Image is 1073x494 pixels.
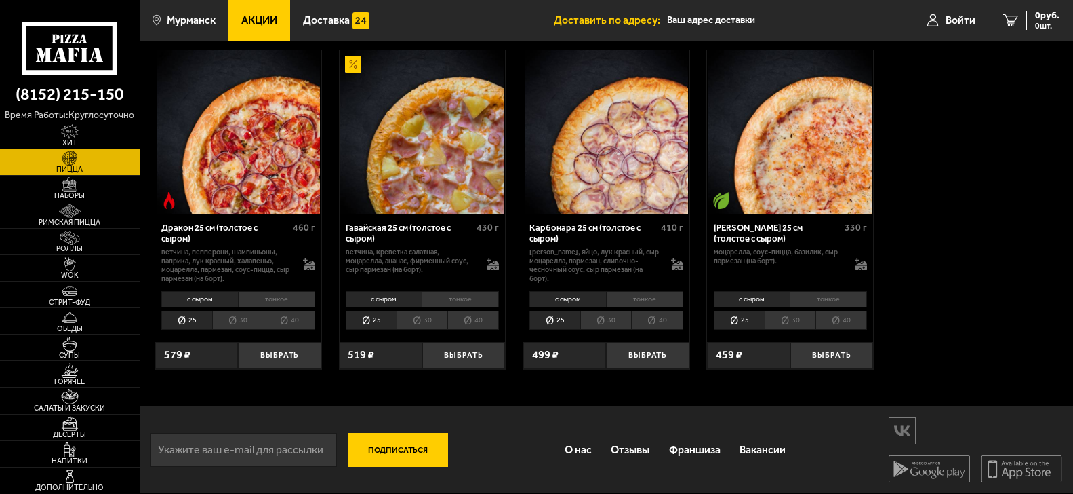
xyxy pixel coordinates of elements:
[346,248,476,275] p: ветчина, креветка салатная, моцарелла, ананас, фирменный соус, сыр пармезан (на борт).
[790,342,873,369] button: Выбрать
[477,222,499,233] span: 430 г
[667,8,882,33] input: Ваш адрес доставки
[303,15,350,26] span: Доставка
[397,311,447,330] li: 30
[422,291,499,307] li: тонкое
[1035,11,1059,20] span: 0 руб.
[790,291,867,307] li: тонкое
[606,291,683,307] li: тонкое
[523,50,689,214] a: Карбонара 25 см (толстое с сыром)
[716,349,742,360] span: 459 ₽
[422,342,505,369] button: Выбрать
[155,50,321,214] a: Острое блюдоДракон 25 см (толстое с сыром)
[532,349,559,360] span: 499 ₽
[161,311,212,330] li: 25
[161,223,289,244] div: Дракон 25 см (толстое с сыром)
[161,248,291,284] p: ветчина, пепперони, шампиньоны, паприка, лук красный, халапеньо, моцарелла, пармезан, соус-пицца,...
[714,248,844,265] p: моцарелла, соус-пицца, базилик, сыр пармезан (на борт).
[713,192,730,209] img: Вегетарианское блюдо
[631,311,683,330] li: 40
[157,50,321,214] img: Дракон 25 см (толстое с сыром)
[529,291,606,307] li: с сыром
[707,50,873,214] a: Вегетарианское блюдоМаргарита 25 см (толстое с сыром)
[606,342,689,369] button: Выбрать
[601,432,659,468] a: Отзывы
[164,349,190,360] span: 579 ₽
[765,311,815,330] li: 30
[161,192,178,209] img: Острое блюдо
[555,432,601,468] a: О нас
[708,50,872,214] img: Маргарита 25 см (толстое с сыром)
[845,222,867,233] span: 330 г
[714,311,765,330] li: 25
[167,15,216,26] span: Мурманск
[346,311,397,330] li: 25
[352,12,369,29] img: 15daf4d41897b9f0e9f617042186c801.svg
[346,291,422,307] li: с сыром
[1035,22,1059,30] span: 0 шт.
[293,222,315,233] span: 460 г
[660,432,730,468] a: Франшиза
[714,223,842,244] div: [PERSON_NAME] 25 см (толстое с сыром)
[447,311,499,330] li: 40
[150,433,337,467] input: Укажите ваш e-mail для рассылки
[889,419,915,442] img: vk
[348,433,448,467] button: Подписаться
[815,311,867,330] li: 40
[730,432,795,468] a: Вакансии
[554,15,667,26] span: Доставить по адресу:
[241,15,277,26] span: Акции
[346,223,474,244] div: Гавайская 25 см (толстое с сыром)
[529,223,657,244] div: Карбонара 25 см (толстое с сыром)
[340,50,504,214] img: Гавайская 25 см (толстое с сыром)
[946,15,975,26] span: Войти
[345,56,362,73] img: Акционный
[212,311,263,330] li: 30
[661,222,683,233] span: 410 г
[238,342,321,369] button: Выбрать
[264,311,315,330] li: 40
[348,349,374,360] span: 519 ₽
[714,291,790,307] li: с сыром
[340,50,506,214] a: АкционныйГавайская 25 см (толстое с сыром)
[529,248,660,284] p: [PERSON_NAME], яйцо, лук красный, сыр Моцарелла, пармезан, сливочно-чесночный соус, сыр пармезан ...
[529,311,580,330] li: 25
[525,50,689,214] img: Карбонара 25 см (толстое с сыром)
[238,291,315,307] li: тонкое
[580,311,631,330] li: 30
[161,291,238,307] li: с сыром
